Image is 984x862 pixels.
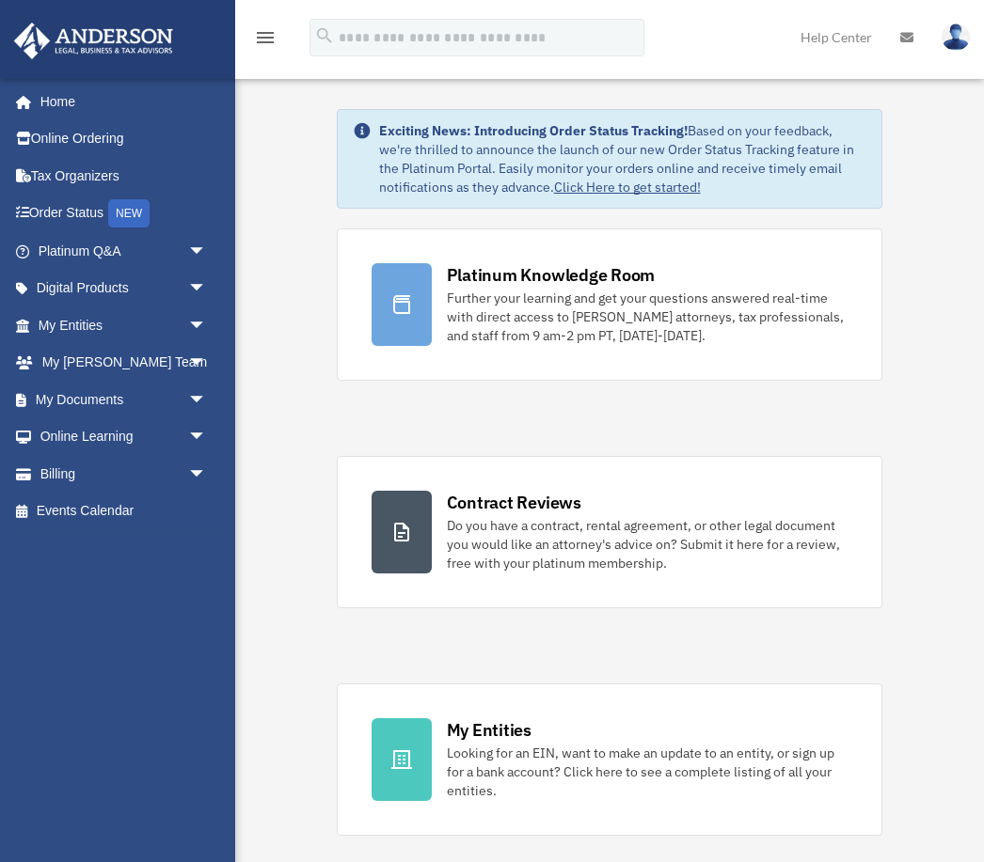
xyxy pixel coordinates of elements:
[13,270,235,307] a: Digital Productsarrow_drop_down
[8,23,179,59] img: Anderson Advisors Platinum Portal
[254,26,277,49] i: menu
[254,33,277,49] a: menu
[447,263,656,287] div: Platinum Knowledge Room
[337,456,883,608] a: Contract Reviews Do you have a contract, rental agreement, or other legal document you would like...
[13,120,235,158] a: Online Ordering
[13,344,235,382] a: My [PERSON_NAME] Teamarrow_drop_down
[942,24,970,51] img: User Pic
[13,157,235,195] a: Tax Organizers
[188,344,226,383] span: arrow_drop_down
[188,455,226,494] span: arrow_drop_down
[13,493,235,530] a: Events Calendar
[379,121,867,196] div: Based on your feedback, we're thrilled to announce the launch of our new Order Status Tracking fe...
[13,455,235,493] a: Billingarrow_drop_down
[13,381,235,418] a: My Documentsarrow_drop_down
[337,228,883,381] a: Platinum Knowledge Room Further your learning and get your questions answered real-time with dire...
[108,199,150,227] div: NEW
[447,718,532,742] div: My Entities
[554,179,701,196] a: Click Here to get started!
[188,381,226,419] span: arrow_drop_down
[13,232,235,270] a: Platinum Q&Aarrow_drop_down
[447,491,581,514] div: Contract Reviews
[188,270,226,308] span: arrow_drop_down
[13,83,226,120] a: Home
[188,232,226,271] span: arrow_drop_down
[188,418,226,457] span: arrow_drop_down
[314,25,335,46] i: search
[337,683,883,836] a: My Entities Looking for an EIN, want to make an update to an entity, or sign up for a bank accoun...
[447,289,849,345] div: Further your learning and get your questions answered real-time with direct access to [PERSON_NAM...
[447,516,849,572] div: Do you have a contract, rental agreement, or other legal document you would like an attorney's ad...
[379,122,688,139] strong: Exciting News: Introducing Order Status Tracking!
[13,418,235,456] a: Online Learningarrow_drop_down
[13,306,235,344] a: My Entitiesarrow_drop_down
[13,195,235,233] a: Order StatusNEW
[188,306,226,345] span: arrow_drop_down
[447,744,849,800] div: Looking for an EIN, want to make an update to an entity, or sign up for a bank account? Click her...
